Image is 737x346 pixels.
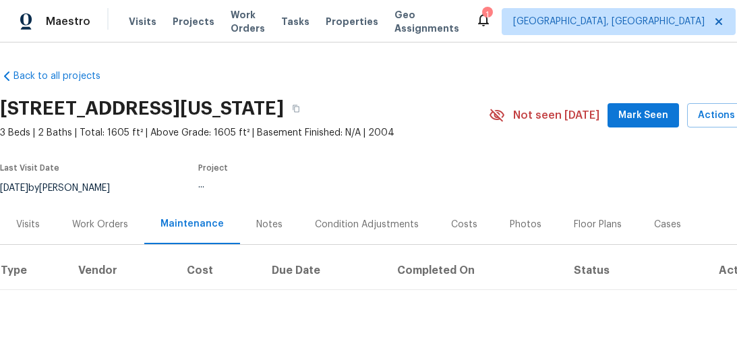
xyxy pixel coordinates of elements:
[198,180,457,190] div: ...
[482,8,492,22] div: 1
[326,15,378,28] span: Properties
[72,218,128,231] div: Work Orders
[231,8,265,35] span: Work Orders
[563,252,666,289] th: Status
[574,218,622,231] div: Floor Plans
[451,218,477,231] div: Costs
[198,164,228,172] span: Project
[160,217,224,231] div: Maintenance
[315,218,419,231] div: Condition Adjustments
[618,107,668,124] span: Mark Seen
[256,218,283,231] div: Notes
[129,15,156,28] span: Visits
[386,252,563,289] th: Completed On
[510,218,541,231] div: Photos
[284,96,308,121] button: Copy Address
[46,15,90,28] span: Maestro
[176,252,262,289] th: Cost
[513,15,705,28] span: [GEOGRAPHIC_DATA], [GEOGRAPHIC_DATA]
[261,252,386,289] th: Due Date
[173,15,214,28] span: Projects
[16,218,40,231] div: Visits
[513,109,599,122] span: Not seen [DATE]
[281,17,309,26] span: Tasks
[608,103,679,128] button: Mark Seen
[394,8,459,35] span: Geo Assignments
[654,218,681,231] div: Cases
[67,252,176,289] th: Vendor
